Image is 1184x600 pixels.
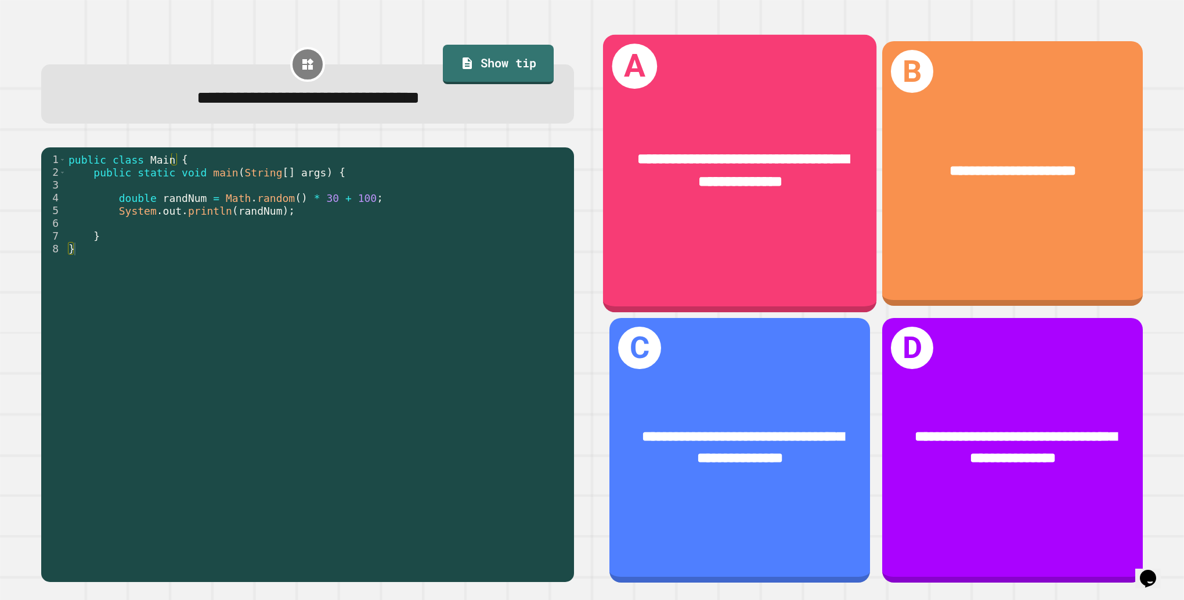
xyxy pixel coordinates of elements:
[41,191,66,204] div: 4
[612,44,657,89] h1: A
[618,327,661,370] h1: C
[41,153,66,166] div: 1
[59,153,66,166] span: Toggle code folding, rows 1 through 8
[41,166,66,179] div: 2
[41,217,66,230] div: 6
[41,243,66,255] div: 8
[41,204,66,217] div: 5
[443,45,554,84] a: Show tip
[1135,554,1172,588] iframe: chat widget
[891,327,934,370] h1: D
[891,50,934,93] h1: B
[41,179,66,191] div: 3
[41,230,66,243] div: 7
[59,166,66,179] span: Toggle code folding, rows 2 through 7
